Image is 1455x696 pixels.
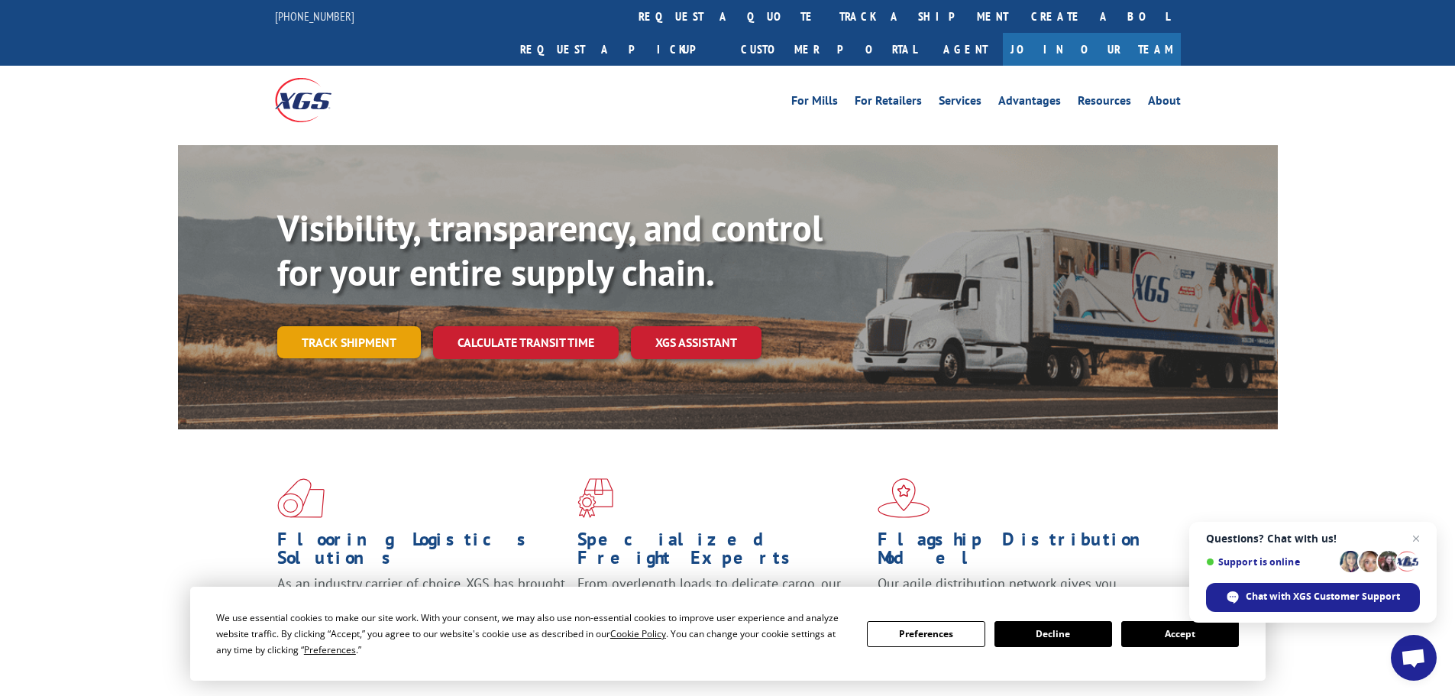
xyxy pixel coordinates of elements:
a: Resources [1078,95,1131,112]
span: Close chat [1407,529,1425,548]
div: Cookie Consent Prompt [190,587,1266,681]
a: Advantages [998,95,1061,112]
a: Agent [928,33,1003,66]
span: As an industry carrier of choice, XGS has brought innovation and dedication to flooring logistics... [277,575,565,629]
button: Preferences [867,621,985,647]
a: For Retailers [855,95,922,112]
span: Questions? Chat with us! [1206,533,1420,545]
a: Services [939,95,981,112]
span: Chat with XGS Customer Support [1246,590,1400,604]
img: xgs-icon-flagship-distribution-model-red [878,478,930,518]
h1: Flagship Distribution Model [878,530,1166,575]
img: xgs-icon-focused-on-flooring-red [577,478,613,518]
button: Accept [1121,621,1239,647]
p: From overlength loads to delicate cargo, our experienced staff knows the best way to move your fr... [577,575,866,643]
a: Calculate transit time [433,326,619,359]
a: For Mills [791,95,838,112]
b: Visibility, transparency, and control for your entire supply chain. [277,204,823,296]
a: Join Our Team [1003,33,1181,66]
span: Support is online [1206,556,1334,568]
img: xgs-icon-total-supply-chain-intelligence-red [277,478,325,518]
a: XGS ASSISTANT [631,326,761,359]
div: Chat with XGS Customer Support [1206,583,1420,612]
div: We use essential cookies to make our site work. With your consent, we may also use non-essential ... [216,610,849,658]
h1: Flooring Logistics Solutions [277,530,566,575]
a: About [1148,95,1181,112]
a: Track shipment [277,326,421,358]
h1: Specialized Freight Experts [577,530,866,575]
a: Request a pickup [509,33,729,66]
button: Decline [994,621,1112,647]
a: Customer Portal [729,33,928,66]
span: Our agile distribution network gives you nationwide inventory management on demand. [878,575,1159,610]
span: Cookie Policy [610,627,666,640]
div: Open chat [1391,635,1437,681]
span: Preferences [304,643,356,656]
a: [PHONE_NUMBER] [275,8,354,24]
